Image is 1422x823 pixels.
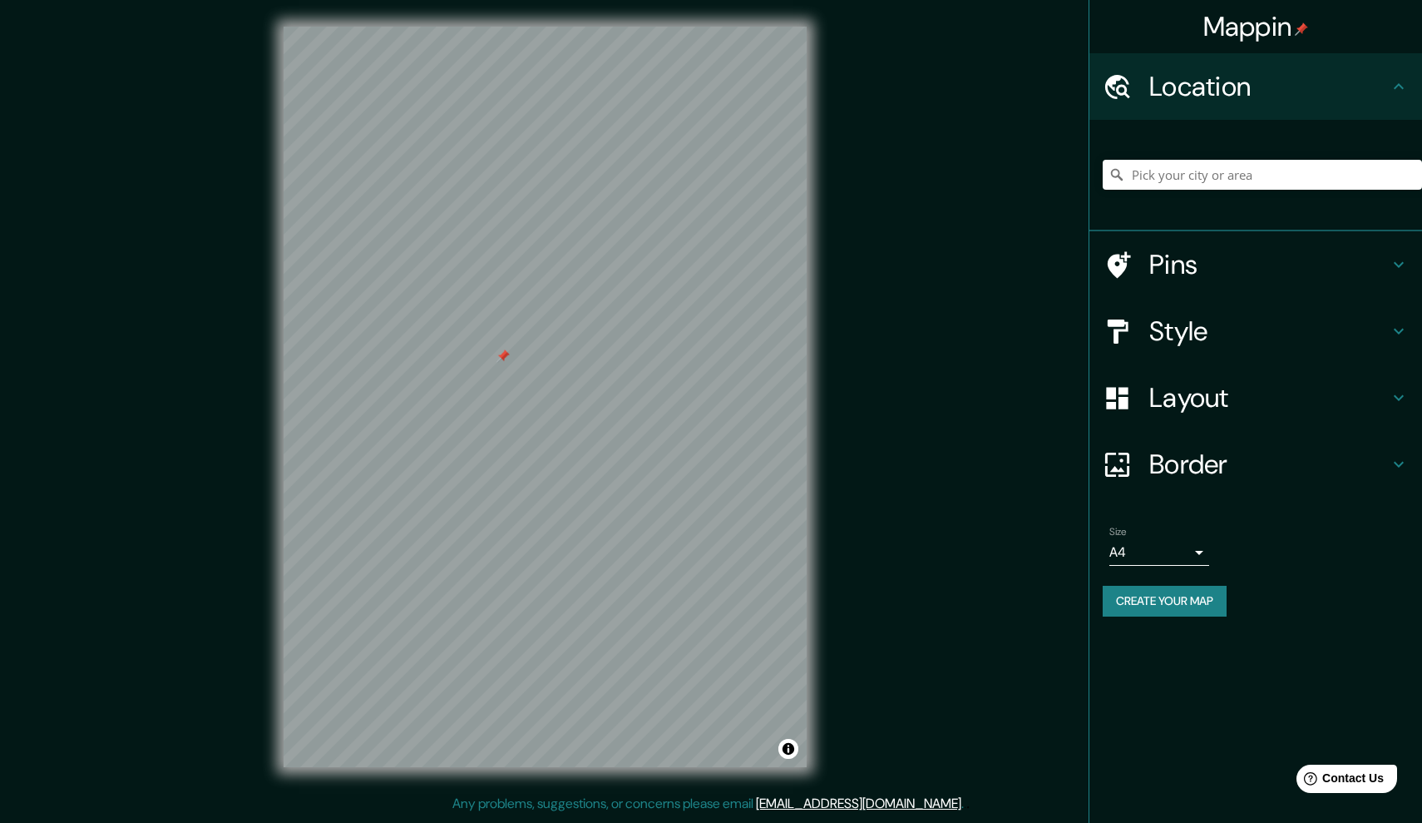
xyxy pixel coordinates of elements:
[1109,525,1127,539] label: Size
[1149,448,1389,481] h4: Border
[778,739,798,759] button: Toggle attribution
[966,794,970,814] div: .
[1109,539,1209,566] div: A4
[1089,298,1422,364] div: Style
[1149,70,1389,103] h4: Location
[964,794,966,814] div: .
[1089,231,1422,298] div: Pins
[1089,364,1422,431] div: Layout
[1103,160,1422,190] input: Pick your city or area
[1089,431,1422,498] div: Border
[452,794,964,814] p: Any problems, suggestions, or concerns please email .
[756,795,961,812] a: [EMAIL_ADDRESS][DOMAIN_NAME]
[1295,22,1308,36] img: pin-icon.png
[1274,758,1404,805] iframe: Help widget launcher
[1149,248,1389,281] h4: Pins
[1203,10,1309,43] h4: Mappin
[1089,53,1422,120] div: Location
[1103,586,1227,617] button: Create your map
[1149,315,1389,348] h4: Style
[284,27,807,767] canvas: Map
[1149,381,1389,414] h4: Layout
